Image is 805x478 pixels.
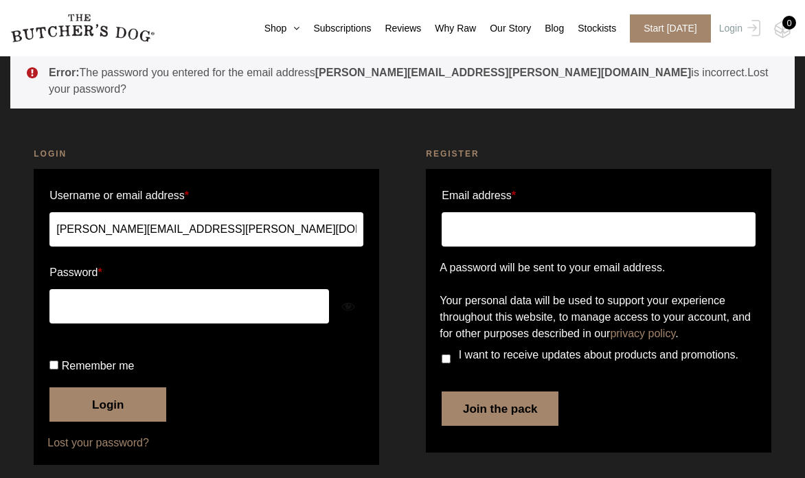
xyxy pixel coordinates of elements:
[476,21,531,36] a: Our Story
[421,21,476,36] a: Why Raw
[49,67,79,78] strong: Error:
[49,65,773,98] li: The password you entered for the email address is incorrect.
[774,21,791,38] img: TBD_Cart-Empty.png
[442,354,451,363] input: I want to receive updates about products and promotions.
[440,260,758,276] p: A password will be sent to your email address.
[49,262,363,284] label: Password
[531,21,564,36] a: Blog
[459,349,738,361] span: I want to receive updates about products and promotions.
[610,328,675,339] a: privacy policy
[716,14,760,43] a: Login
[564,21,616,36] a: Stockists
[251,21,300,36] a: Shop
[442,391,558,426] button: Join the pack
[49,185,363,207] label: Username or email address
[62,360,135,372] span: Remember me
[299,21,371,36] a: Subscriptions
[341,299,356,314] button: Hide password
[442,185,516,207] label: Email address
[371,21,421,36] a: Reviews
[49,361,58,369] input: Remember me
[782,16,796,30] div: 0
[630,14,711,43] span: Start [DATE]
[49,387,166,422] button: Login
[47,435,365,451] a: Lost your password?
[440,293,758,342] p: Your personal data will be used to support your experience throughout this website, to manage acc...
[426,147,771,161] h2: Register
[616,14,716,43] a: Start [DATE]
[315,67,692,78] strong: [PERSON_NAME][EMAIL_ADDRESS][PERSON_NAME][DOMAIN_NAME]
[34,147,379,161] h2: Login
